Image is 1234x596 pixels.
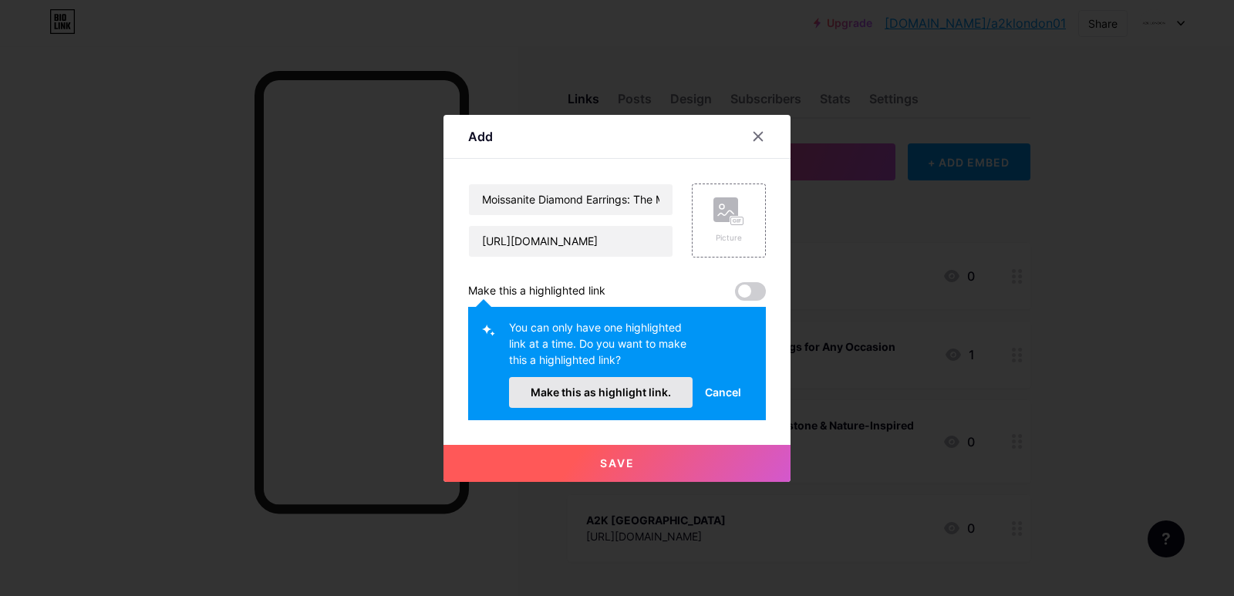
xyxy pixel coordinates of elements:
[509,377,693,408] button: Make this as highlight link.
[600,456,635,470] span: Save
[531,386,671,399] span: Make this as highlight link.
[468,127,493,146] div: Add
[693,377,754,408] button: Cancel
[469,184,673,215] input: Title
[468,282,605,301] div: Make this a highlighted link
[509,319,693,377] div: You can only have one highlighted link at a time. Do you want to make this a highlighted link?
[705,384,741,400] span: Cancel
[443,445,791,482] button: Save
[713,232,744,244] div: Picture
[469,226,673,257] input: URL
